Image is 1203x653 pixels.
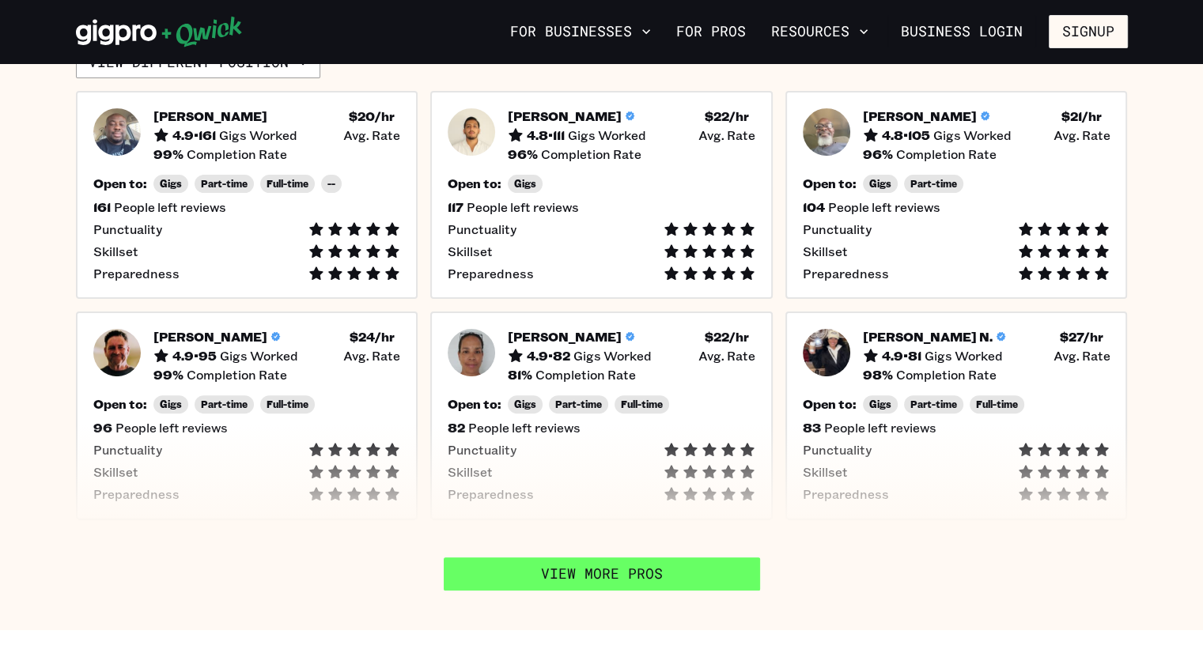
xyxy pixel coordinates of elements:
span: Avg. Rate [343,348,400,364]
span: Completion Rate [896,146,997,162]
h5: 4.9 • 81 [882,348,921,364]
h5: 4.9 • 161 [172,127,216,143]
h5: 4.9 • 82 [527,348,570,364]
h5: 117 [448,199,463,215]
span: People left reviews [824,420,936,436]
span: Full-time [621,398,663,410]
span: Part-time [910,398,957,410]
button: Pro headshot[PERSON_NAME]4.8•105Gigs Worked$21/hr Avg. Rate96%Completion RateOpen to:GigsPart-tim... [785,91,1128,299]
span: Skillset [803,464,848,480]
span: Preparedness [448,266,534,281]
span: Gigs [160,178,182,190]
span: Part-time [201,178,248,190]
img: Pro headshot [803,329,850,376]
img: Pro headshot [448,329,495,376]
span: Completion Rate [535,367,636,383]
h5: [PERSON_NAME] [153,108,267,124]
span: Gigs [514,178,536,190]
h5: $ 27 /hr [1060,329,1103,345]
span: Preparedness [448,486,534,502]
button: Pro headshot[PERSON_NAME]4.9•95Gigs Worked$24/hr Avg. Rate99%Completion RateOpen to:GigsPart-time... [76,311,418,519]
h5: Open to: [448,396,501,412]
span: Part-time [555,398,602,410]
span: Punctuality [93,442,162,458]
span: Part-time [201,398,248,410]
a: For Pros [670,18,752,45]
span: Avg. Rate [343,127,400,143]
a: Pro headshot[PERSON_NAME]4.9•161Gigs Worked$20/hr Avg. Rate99%Completion RateOpen to:GigsPart-tim... [76,91,418,299]
img: Pro headshot [93,108,141,156]
span: Skillset [448,243,493,259]
span: Full-time [267,178,308,190]
span: Part-time [910,178,957,190]
span: Completion Rate [187,367,287,383]
h5: 161 [93,199,111,215]
h5: 104 [803,199,825,215]
span: Punctuality [93,221,162,237]
h5: Open to: [803,396,857,412]
h5: [PERSON_NAME] [508,329,622,345]
span: Avg. Rate [698,348,755,364]
h5: 81 % [508,367,532,383]
span: Full-time [267,398,308,410]
button: Pro headshot[PERSON_NAME] N.4.9•81Gigs Worked$27/hr Avg. Rate98%Completion RateOpen to:GigsPart-t... [785,311,1128,519]
h5: [PERSON_NAME] [153,329,267,345]
h5: $ 20 /hr [349,108,395,124]
h5: Open to: [93,396,147,412]
span: Gigs [869,178,891,190]
h5: $ 22 /hr [705,108,749,124]
img: Pro headshot [93,329,141,376]
span: Skillset [448,464,493,480]
span: Avg. Rate [698,127,755,143]
h5: $ 21 /hr [1061,108,1102,124]
h5: 82 [448,420,465,436]
span: Gigs [869,398,891,410]
span: People left reviews [468,420,581,436]
button: For Businesses [504,18,657,45]
button: Signup [1049,15,1128,48]
h5: 96 % [863,146,893,162]
span: People left reviews [115,420,228,436]
span: People left reviews [828,199,940,215]
h5: Open to: [448,176,501,191]
span: Punctuality [803,442,872,458]
h5: [PERSON_NAME] [863,108,977,124]
h5: 4.8 • 111 [527,127,565,143]
span: Gigs Worked [573,348,652,364]
span: Skillset [93,243,138,259]
h5: $ 24 /hr [350,329,395,345]
h5: 4.9 • 95 [172,348,217,364]
button: Pro headshot[PERSON_NAME]4.8•111Gigs Worked$22/hr Avg. Rate96%Completion RateOpen to:Gigs117Peopl... [430,91,773,299]
img: Pro headshot [803,108,850,156]
span: People left reviews [114,199,226,215]
span: Skillset [803,243,848,259]
span: Preparedness [93,266,180,281]
h5: Open to: [803,176,857,191]
span: Punctuality [448,221,516,237]
a: Business Login [887,15,1036,48]
h5: Open to: [93,176,147,191]
h5: [PERSON_NAME] [508,108,622,124]
h5: 98 % [863,367,893,383]
span: -- [327,178,335,190]
h5: 96 % [508,146,538,162]
h5: 96 [93,420,112,436]
span: Completion Rate [187,146,287,162]
span: Avg. Rate [1053,348,1110,364]
span: Punctuality [803,221,872,237]
span: Skillset [93,464,138,480]
h5: 99 % [153,146,183,162]
span: Gigs [160,398,182,410]
button: Pro headshot[PERSON_NAME]4.9•82Gigs Worked$22/hr Avg. Rate81%Completion RateOpen to:GigsPart-time... [430,311,773,519]
span: Avg. Rate [1053,127,1110,143]
span: Completion Rate [541,146,641,162]
span: Preparedness [93,486,180,502]
h5: $ 22 /hr [705,329,749,345]
span: Gigs Worked [219,127,297,143]
span: Completion Rate [896,367,997,383]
